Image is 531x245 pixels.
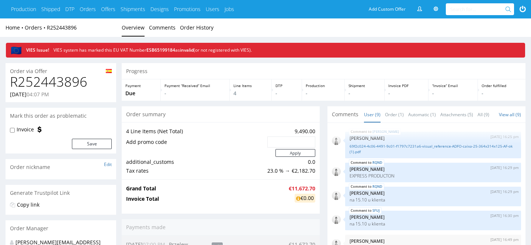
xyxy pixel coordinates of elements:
img: regular_mini_magick20250217-67-8fwj5m.jpg [332,215,341,224]
div: Progress [122,63,525,79]
a: Edit [104,161,112,168]
p: [DATE] 16:25 pm [490,134,519,139]
a: Offers [101,6,115,13]
td: 4 Line Items (Net Total) [126,127,265,136]
p: - [348,90,381,97]
a: Overview [122,18,145,37]
div: Generate Trustpilot Link [6,185,116,201]
a: Production [11,6,36,13]
a: Orders [25,24,47,31]
a: Orders [80,6,96,13]
td: additional_customs [126,158,265,166]
img: icon-invoice-flag.svg [36,126,43,133]
p: Order fulfilled [482,83,522,88]
p: [DATE] 16:30 pm [490,213,519,218]
h1: R252443896 [10,75,112,89]
td: Add promo code [126,136,265,148]
a: Comments [149,18,176,37]
p: [PERSON_NAME] [350,214,517,220]
p: - [164,90,226,97]
div: €0.00 [295,194,315,203]
a: Automatic (1) [408,107,436,122]
p: “Invoice” Email [432,83,474,88]
a: Users [206,6,219,13]
img: regular_mini_magick20250217-67-8fwj5m.jpg [332,167,341,176]
p: na 15.10 u klienta [350,197,517,203]
a: Copy link [17,201,39,208]
p: Production [306,83,341,88]
p: [DATE] [10,91,49,98]
a: All (9) [478,107,489,122]
td: 23.0 % → €2,182.70 [265,166,315,175]
p: - [388,90,424,97]
label: Invoice [17,126,34,133]
span: Comments [332,111,358,118]
p: Line Items [233,83,268,88]
div: Order Manager [6,220,116,237]
p: Payment [125,83,157,88]
strong: Invoice Total [126,195,159,202]
strong: €11,672.70 [289,185,315,192]
a: DTP [65,6,74,13]
span: invalid [180,47,194,53]
a: R252443896 [47,24,77,31]
p: [DATE] 16:29 pm [490,165,519,170]
img: regular_mini_magick20250217-67-8fwj5m.jpg [332,136,341,145]
a: Add Custom Offer [365,3,410,15]
a: Shipments [121,6,145,13]
span: 04:07 PM [27,91,49,98]
div: Order via Offer [6,63,116,75]
td: Tax rates [126,166,265,175]
a: Home [6,24,25,31]
p: [PERSON_NAME] [350,135,517,141]
p: Payment “Received” Email [164,83,226,88]
div: Order nickname [6,159,116,175]
img: regular_mini_magick20250217-67-8fwj5m.jpg [332,191,341,200]
a: View all (9) [499,111,521,118]
a: Order (1) [385,107,404,122]
a: [PERSON_NAME] [372,129,399,135]
p: - [482,90,522,97]
span: ESB65199184 [146,47,175,53]
a: Attachments (5) [440,107,473,122]
input: Search for... [450,3,507,15]
a: Promotions [174,6,201,13]
p: [PERSON_NAME] [350,166,517,172]
p: 4 [233,90,268,97]
button: Apply [275,149,315,157]
td: 0.0 [265,158,315,166]
div: Order summary [122,106,320,122]
p: [PERSON_NAME] [350,190,517,196]
div: Mark this order as problematic [6,108,116,124]
p: EXPRESS PRODUCTON [350,173,517,179]
div: VIES system has marked this EU VAT Number as (or not registered with VIES). [22,43,525,57]
p: - [432,90,474,97]
a: 69f2c024-4c06-4491-9c01-f1797c7231a6-visual_reference-ADFO-caixa-25-364x314x125-AF-ok (1).pdf [350,144,517,155]
img: es-e9aa6fcf5e814e25b7462ed594643e25979cf9c04f3a68197b5755b476ac38a7.png [106,69,112,73]
a: Order History [180,18,214,37]
button: Save [72,139,112,149]
a: RQND [372,160,382,166]
strong: Grand Total [126,185,156,192]
a: RQND [372,184,382,190]
a: Jobs [225,6,234,13]
p: Due [125,90,157,97]
a: Designs [150,6,169,13]
p: [DATE] 16:29 pm [490,189,519,194]
span: VIES Issue! [26,47,49,53]
td: 9,490.00 [265,127,315,136]
p: [PERSON_NAME] [350,238,517,244]
a: User (9) [364,107,381,122]
p: - [306,90,341,97]
p: [DATE] 16:49 pm [490,237,519,242]
a: Shipped [41,6,60,13]
p: na 15.10 u klienta [350,221,517,227]
p: Invoice PDF [388,83,424,88]
p: Shipment [348,83,381,88]
p: - [275,90,298,97]
a: SFUJ [372,208,380,214]
p: DTP [275,83,298,88]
